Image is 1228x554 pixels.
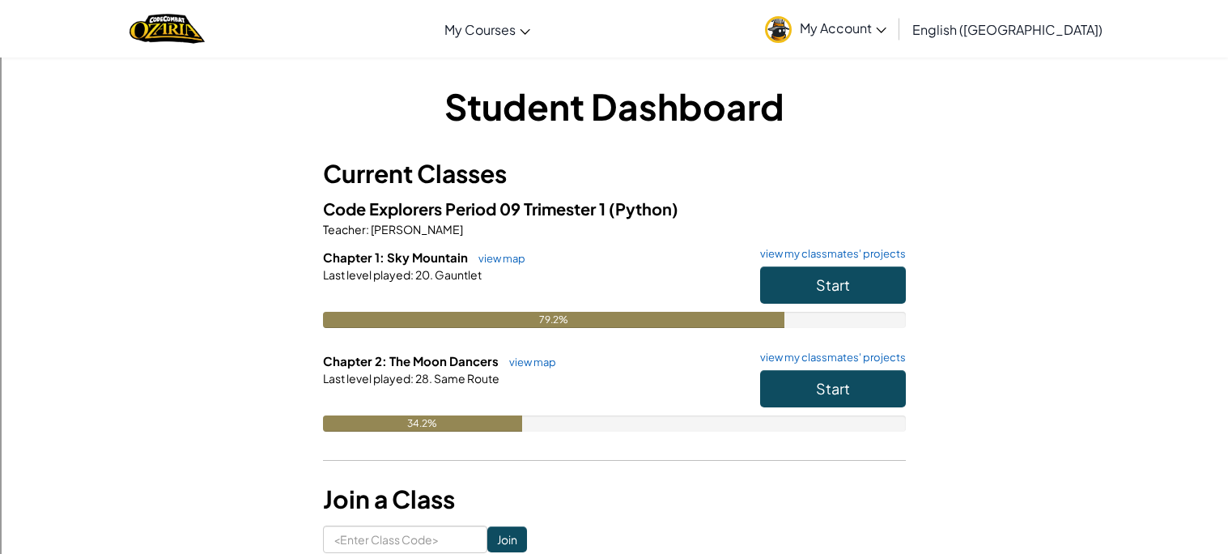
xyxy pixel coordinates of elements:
a: English ([GEOGRAPHIC_DATA]) [904,7,1111,51]
span: My Account [800,19,886,36]
a: My Courses [436,7,538,51]
img: Home [130,12,205,45]
a: Ozaria by CodeCombat logo [130,12,205,45]
span: English ([GEOGRAPHIC_DATA]) [912,21,1103,38]
span: My Courses [444,21,516,38]
a: My Account [757,3,894,54]
img: avatar [765,16,792,43]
